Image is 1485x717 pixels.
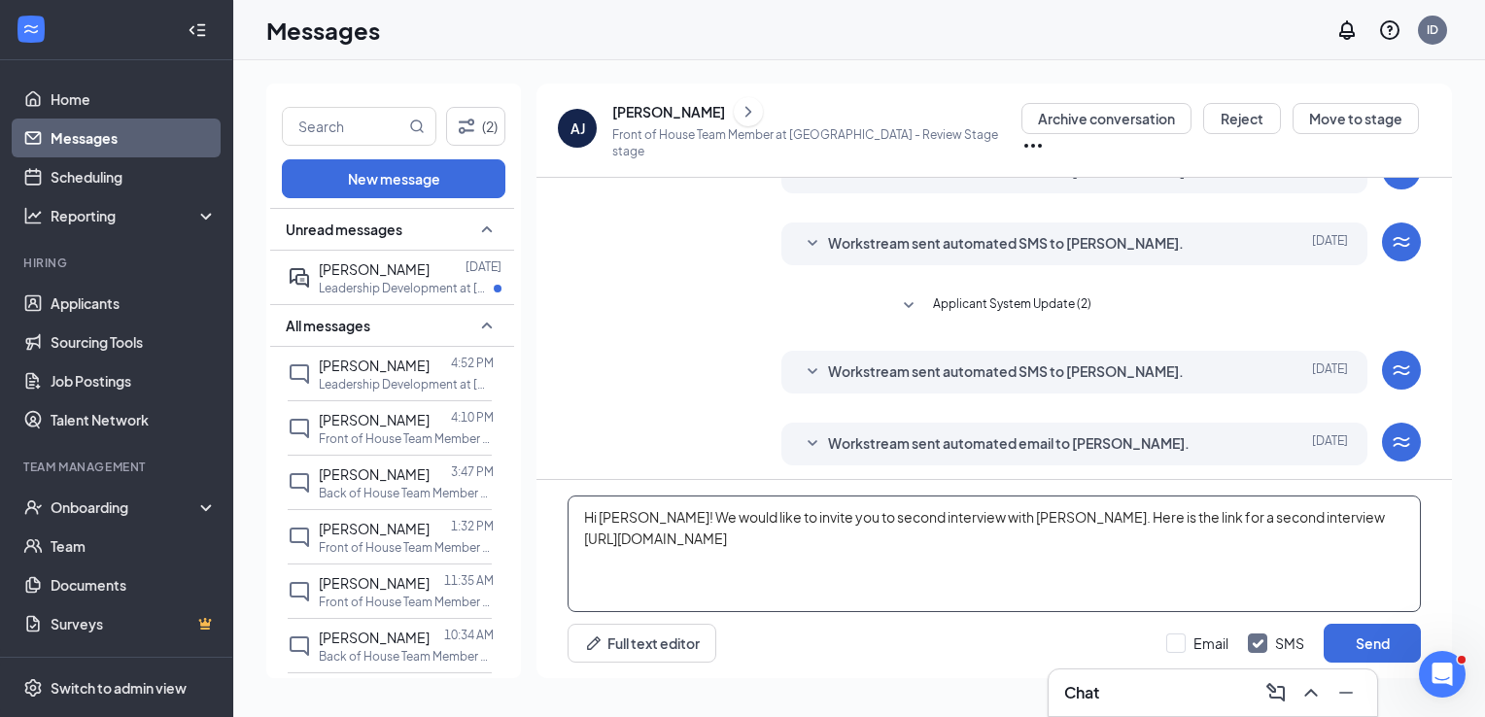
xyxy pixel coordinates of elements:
span: All messages [286,316,370,335]
p: Front of House Team Member at [GEOGRAPHIC_DATA] [319,430,494,447]
svg: ActiveDoubleChat [288,266,311,290]
a: Team [51,527,217,565]
svg: Ellipses [1021,134,1045,157]
span: Workstream sent automated email to [PERSON_NAME]. [828,432,1190,456]
span: [PERSON_NAME] [319,260,430,278]
svg: SmallChevronDown [897,294,920,318]
span: Workstream sent automated SMS to [PERSON_NAME]. [828,232,1184,256]
svg: Filter [455,115,478,138]
button: Archive conversation [1021,103,1191,134]
div: Reporting [51,206,218,225]
input: Search [283,108,405,145]
svg: MagnifyingGlass [409,119,425,134]
button: Filter (2) [446,107,505,146]
span: [DATE] [1312,232,1348,256]
p: Back of House Team Member at [GEOGRAPHIC_DATA] [319,648,494,665]
a: Scheduling [51,157,217,196]
a: Sourcing Tools [51,323,217,361]
div: Onboarding [51,497,200,517]
svg: SmallChevronUp [475,314,499,337]
div: Switch to admin view [51,678,187,698]
p: Leadership Development at [GEOGRAPHIC_DATA] [319,376,494,393]
button: ChevronRight [734,97,763,126]
div: [PERSON_NAME] [612,102,725,121]
p: [DATE] [466,258,501,275]
span: [DATE] [1312,432,1348,456]
button: Reject [1203,103,1281,134]
p: 3:47 PM [451,463,494,480]
svg: ChatInactive [288,580,311,603]
a: Home [51,80,217,119]
p: 10:34 AM [444,627,494,643]
a: Messages [51,119,217,157]
svg: ChatInactive [288,526,311,549]
h1: Messages [266,14,380,47]
svg: WorkstreamLogo [1390,430,1413,454]
svg: WorkstreamLogo [1390,358,1413,382]
svg: ChatInactive [288,417,311,440]
svg: ChevronRight [739,100,758,123]
svg: SmallChevronDown [801,360,824,384]
button: ChevronUp [1295,677,1327,708]
p: 1:32 PM [451,518,494,534]
span: [DATE] [1312,360,1348,384]
button: Move to stage [1293,103,1419,134]
textarea: Hi [PERSON_NAME]! We would like to invite you to second interview with [PERSON_NAME]. Here is the... [568,495,1421,612]
a: Applicants [51,284,217,323]
iframe: Intercom live chat [1419,651,1466,698]
svg: ChatInactive [288,471,311,495]
div: Hiring [23,255,213,271]
span: [PERSON_NAME] [319,574,430,592]
p: 4:52 PM [451,355,494,371]
svg: SmallChevronDown [801,432,824,456]
a: SurveysCrown [51,604,217,643]
p: Front of House Team Member at [GEOGRAPHIC_DATA] [319,594,494,610]
svg: ChevronUp [1299,681,1323,704]
svg: Collapse [188,20,207,40]
svg: Minimize [1334,681,1358,704]
p: Front of House Team Member at [GEOGRAPHIC_DATA] [319,539,494,556]
span: [PERSON_NAME] [319,357,430,374]
div: Team Management [23,459,213,475]
p: Back of House Team Member at [GEOGRAPHIC_DATA] [319,485,494,501]
svg: WorkstreamLogo [21,19,41,39]
span: [PERSON_NAME] [319,520,430,537]
svg: Notifications [1335,18,1359,42]
span: Unread messages [286,220,402,239]
a: Documents [51,565,217,604]
div: ID [1427,21,1438,38]
svg: ChatInactive [288,634,311,658]
span: [PERSON_NAME] [319,465,430,483]
p: 4:10 PM [451,409,494,426]
p: 11:35 AM [444,572,494,589]
svg: ComposeMessage [1264,681,1288,704]
button: SmallChevronDownApplicant System Update (2) [897,294,1091,318]
svg: Analysis [23,206,43,225]
button: New message [282,159,505,198]
span: Applicant System Update (2) [933,294,1091,318]
a: Job Postings [51,361,217,400]
div: AJ [570,119,585,138]
svg: ChatInactive [288,362,311,386]
svg: Pen [584,633,604,653]
svg: SmallChevronUp [475,218,499,241]
svg: Settings [23,678,43,698]
span: [PERSON_NAME] [319,629,430,646]
svg: QuestionInfo [1378,18,1401,42]
svg: UserCheck [23,497,43,517]
svg: SmallChevronDown [801,232,824,256]
p: Front of House Team Member at [GEOGRAPHIC_DATA] - Review Stage stage [612,126,1021,159]
button: ComposeMessage [1261,677,1292,708]
h3: Chat [1064,682,1099,703]
svg: WorkstreamLogo [1390,230,1413,254]
button: Full text editorPen [568,624,716,663]
a: Talent Network [51,400,217,439]
p: Leadership Development at [GEOGRAPHIC_DATA] [319,280,494,296]
span: Workstream sent automated SMS to [PERSON_NAME]. [828,360,1184,384]
span: [PERSON_NAME] [319,411,430,428]
button: Send [1324,624,1421,663]
button: Minimize [1330,677,1362,708]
